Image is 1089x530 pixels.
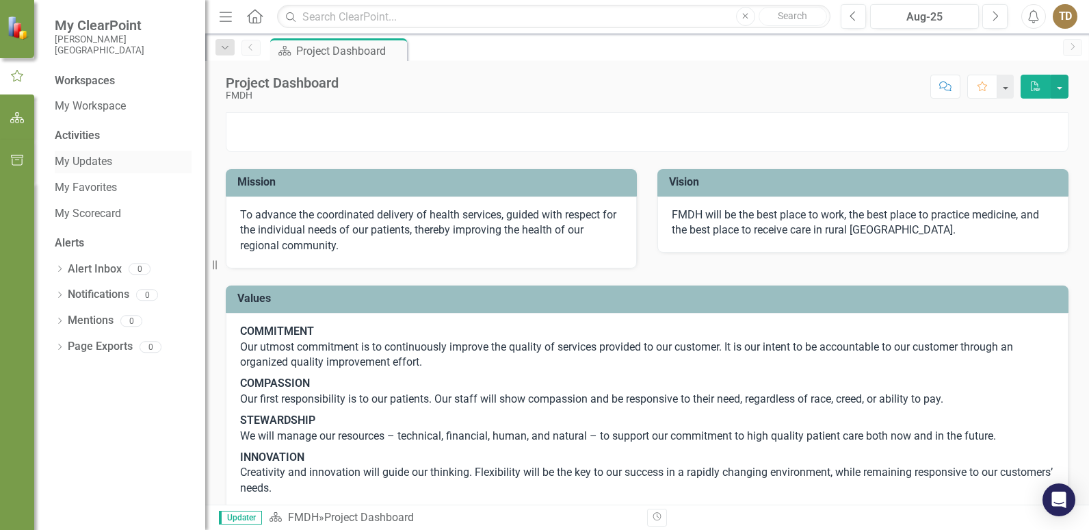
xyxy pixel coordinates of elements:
[277,5,830,29] input: Search ClearPoint...
[68,313,114,329] a: Mentions
[240,451,304,464] strong: INNOVATION
[778,10,807,21] span: Search
[1042,483,1075,516] div: Open Intercom Messenger
[226,90,339,101] div: FMDH
[226,75,339,90] div: Project Dashboard
[240,410,1054,447] p: We will manage our resources – technical, financial, human, and natural – to support our commitme...
[240,324,1054,374] p: Our utmost commitment is to continuously improve the quality of services provided to our customer...
[237,292,1062,305] h3: Values
[240,377,310,390] strong: COMPASSION
[129,264,150,275] div: 0
[55,180,192,196] a: My Favorites
[55,128,192,144] div: Activities
[870,4,979,29] button: Aug-25
[136,289,158,301] div: 0
[288,511,319,524] a: FMDH
[296,42,404,60] div: Project Dashboard
[55,99,192,114] a: My Workspace
[68,262,122,277] a: Alert Inbox
[672,207,1054,239] p: FMDH will be the best place to work, the best place to practice medicine, and the best place to r...
[240,414,315,427] strong: STEWARDSHIP
[55,206,192,222] a: My Scorecard
[55,34,192,56] small: [PERSON_NAME][GEOGRAPHIC_DATA]
[240,325,314,338] strong: COMMITMENT
[324,511,414,524] div: Project Dashboard
[68,339,133,355] a: Page Exports
[55,73,115,89] div: Workspaces
[237,176,630,188] h3: Mission
[55,17,192,34] span: My ClearPoint
[240,373,1054,410] p: Our first responsibility is to our patients. Our staff will show compassion and be responsive to ...
[240,503,311,516] strong: COMPETENCE
[55,154,192,170] a: My Updates
[219,511,262,525] span: Updater
[240,207,622,255] p: To advance the coordinated delivery of health services, guided with respect for the individual ne...
[68,287,129,303] a: Notifications
[759,7,827,26] button: Search
[55,236,192,251] div: Alerts
[669,176,1062,188] h3: Vision
[269,510,637,526] div: »
[1053,4,1077,29] button: TD
[120,315,142,327] div: 0
[875,9,974,25] div: Aug-25
[140,341,161,353] div: 0
[240,447,1054,500] p: Creativity and innovation will guide our thinking. Flexibility will be the key to our success in ...
[7,16,31,40] img: ClearPoint Strategy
